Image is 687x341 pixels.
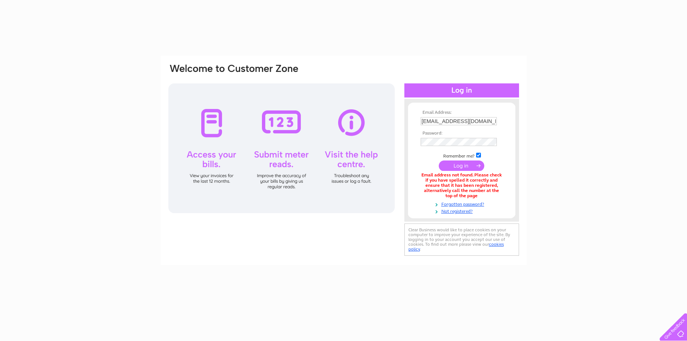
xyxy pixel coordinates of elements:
[419,152,505,159] td: Remember me?
[419,131,505,136] th: Password:
[408,242,504,252] a: cookies policy
[404,224,519,256] div: Clear Business would like to place cookies on your computer to improve your experience of the sit...
[439,160,484,171] input: Submit
[421,200,505,207] a: Forgotten password?
[421,207,505,214] a: Not registered?
[419,110,505,115] th: Email Address:
[421,173,503,198] div: Email address not found. Please check if you have spelled it correctly and ensure that it has bee...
